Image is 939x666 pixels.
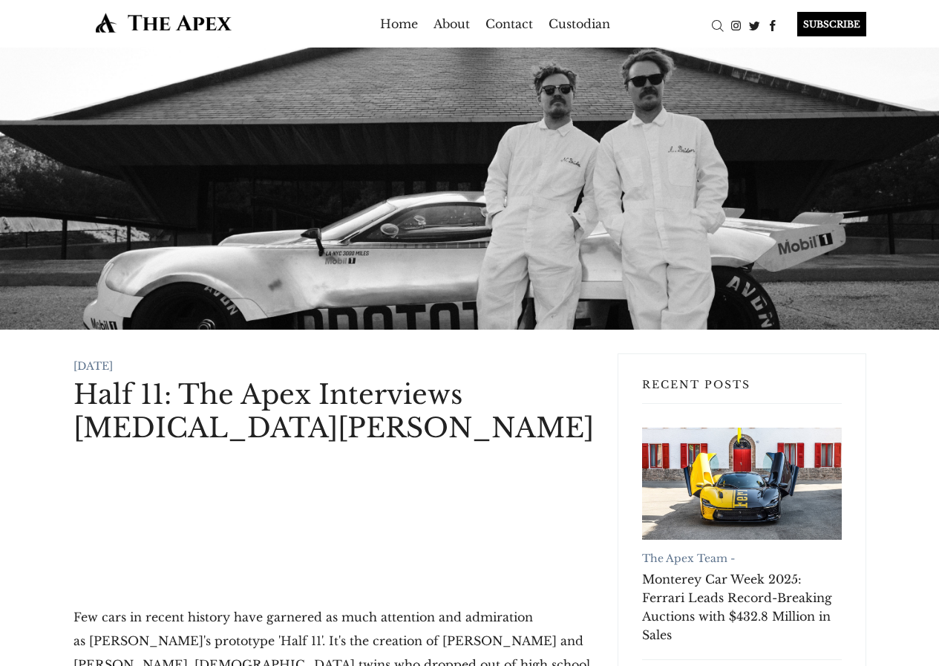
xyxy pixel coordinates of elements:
a: Instagram [727,17,745,32]
a: Custodian [549,12,610,36]
a: Home [380,12,418,36]
a: Facebook [764,17,782,32]
div: SUBSCRIBE [797,12,866,36]
h3: Recent Posts [642,378,842,404]
h1: Half 11: The Apex Interviews [MEDICAL_DATA][PERSON_NAME] [73,378,594,445]
a: SUBSCRIBE [782,12,866,36]
a: Monterey Car Week 2025: Ferrari Leads Record-Breaking Auctions with $432.8 Million in Sales [642,570,842,644]
a: Monterey Car Week 2025: Ferrari Leads Record-Breaking Auctions with $432.8 Million in Sales [642,428,842,540]
a: The Apex Team - [642,552,735,565]
a: Contact [485,12,533,36]
a: Twitter [745,17,764,32]
a: About [433,12,470,36]
time: [DATE] [73,359,113,373]
img: The Apex by Custodian [73,12,254,33]
a: Search [708,17,727,32]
